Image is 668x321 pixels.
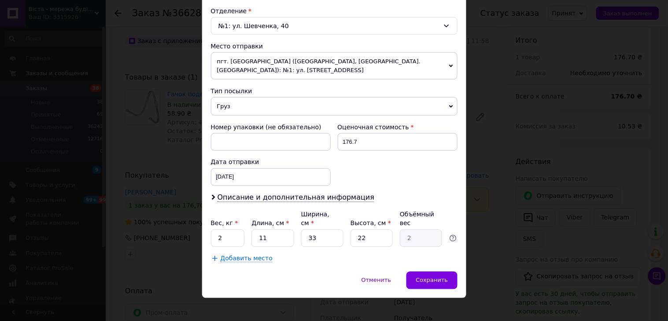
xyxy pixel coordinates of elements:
div: Объёмный вес [400,210,442,228]
label: Ширина, см [301,211,329,227]
label: Вес, кг [211,220,238,227]
label: Высота, см [351,220,391,227]
span: пгт. [GEOGRAPHIC_DATA] ([GEOGRAPHIC_DATA], [GEOGRAPHIC_DATA]. [GEOGRAPHIC_DATA]): №1: ул. [STREET... [211,52,458,80]
span: Добавить место [221,255,273,263]
div: Отделение [211,7,458,15]
span: Описание и дополнительная информация [218,193,375,202]
div: №1: ул. Шевченка, 40 [211,17,458,35]
span: Груз [211,97,458,116]
div: Оценочная стоимость [338,123,458,131]
label: Длина, см [251,220,289,227]
span: Место отправки [211,43,263,50]
span: Тип посылки [211,88,252,95]
span: Сохранить [416,277,448,284]
div: Номер упаковки (не обязательно) [211,123,331,131]
span: Отменить [362,277,391,284]
div: Дата отправки [211,158,331,167]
